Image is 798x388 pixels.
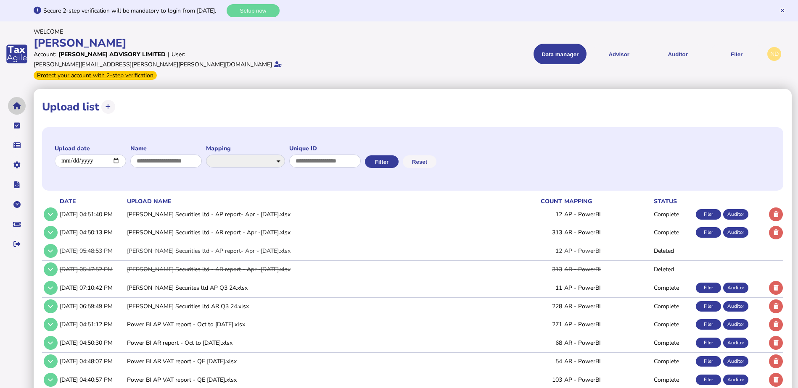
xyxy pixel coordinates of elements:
[125,242,508,260] td: [PERSON_NAME] Securities ltd - AP report- Apr - [DATE].xlsx
[58,353,125,370] td: [DATE] 04:48:07 PM
[125,197,508,206] th: upload name
[44,207,58,221] button: Show/hide row detail
[696,227,721,238] div: Filer
[289,144,361,152] label: Unique ID
[58,279,125,296] td: [DATE] 07:10:42 PM
[55,144,126,152] label: Upload date
[563,334,652,351] td: AR - PowerBI
[34,71,157,80] div: From Oct 1, 2025, 2-step verification will be required to login. Set it up now...
[34,28,396,36] div: Welcome
[130,144,202,152] label: Name
[125,353,508,370] td: Power BI AR VAT report - QE [DATE].xlsx
[403,155,436,168] button: Reset
[710,44,763,64] button: Filer
[44,354,58,368] button: Show/hide row detail
[652,297,694,315] td: Complete
[652,261,694,278] td: Deleted
[508,242,563,260] td: 12
[534,44,587,64] button: Shows a dropdown of Data manager options
[652,353,694,370] td: Complete
[125,297,508,315] td: [PERSON_NAME] Securities ltd AR Q3 24.xlsx
[508,261,563,278] td: 313
[44,299,58,313] button: Show/hide row detail
[125,334,508,351] td: Power BI AR report - Oct to [DATE].xlsx
[508,316,563,333] td: 271
[696,356,721,367] div: Filer
[125,279,508,296] td: [PERSON_NAME] Securites ltd AP Q3 24.xlsx
[58,197,125,206] th: date
[563,371,652,388] td: AP - PowerBI
[8,196,26,213] button: Help pages
[769,318,783,332] button: Delete upload
[652,197,694,206] th: status
[44,281,58,295] button: Show/hide row detail
[769,373,783,387] button: Delete upload
[563,261,652,278] td: AR - PowerBI
[723,209,748,220] div: Auditor
[508,371,563,388] td: 103
[780,8,785,13] button: Hide message
[563,197,652,206] th: mapping
[563,353,652,370] td: AR - PowerBI
[723,227,748,238] div: Auditor
[563,206,652,223] td: AP - PowerBI
[227,4,280,17] button: Setup now
[723,356,748,367] div: Auditor
[42,100,99,114] h1: Upload list
[58,297,125,315] td: [DATE] 06:59:49 PM
[508,334,563,351] td: 68
[34,36,396,50] div: [PERSON_NAME]
[723,301,748,312] div: Auditor
[206,144,285,152] label: Mapping
[58,261,125,278] td: [DATE] 05:47:52 PM
[365,155,399,168] button: Filter
[58,316,125,333] td: [DATE] 04:51:12 PM
[8,176,26,194] button: Developer hub links
[652,316,694,333] td: Complete
[508,206,563,223] td: 12
[769,226,783,240] button: Delete upload
[44,336,58,350] button: Show/hide row detail
[34,50,56,58] div: Account:
[723,375,748,385] div: Auditor
[274,61,282,67] i: Email verified
[8,215,26,233] button: Raise a support ticket
[769,336,783,350] button: Delete upload
[696,319,721,330] div: Filer
[58,371,125,388] td: [DATE] 04:40:57 PM
[13,145,21,146] i: Data manager
[58,242,125,260] td: [DATE] 05:48:53 PM
[723,338,748,348] div: Auditor
[125,261,508,278] td: [PERSON_NAME] Securities ltd - AR report - Apr -[DATE].xlsx
[769,207,783,221] button: Delete upload
[508,224,563,241] td: 313
[34,60,272,68] div: [PERSON_NAME][EMAIL_ADDRESS][PERSON_NAME][PERSON_NAME][DOMAIN_NAME]
[723,319,748,330] div: Auditor
[563,224,652,241] td: AR - PowerBI
[508,279,563,296] td: 11
[8,136,26,154] button: Data manager
[696,283,721,293] div: Filer
[44,318,58,332] button: Show/hide row detail
[172,50,185,58] div: User:
[769,299,783,313] button: Delete upload
[44,262,58,276] button: Show/hide row detail
[696,375,721,385] div: Filer
[44,244,58,258] button: Show/hide row detail
[125,224,508,241] td: [PERSON_NAME] Securities ltd - AR report - Apr -[DATE].xlsx
[652,224,694,241] td: Complete
[8,235,26,253] button: Sign out
[652,371,694,388] td: Complete
[696,338,721,348] div: Filer
[769,354,783,368] button: Delete upload
[44,226,58,240] button: Show/hide row detail
[769,281,783,295] button: Delete upload
[44,373,58,387] button: Show/hide row detail
[101,100,115,114] button: Upload transactions
[58,334,125,351] td: [DATE] 04:50:30 PM
[508,297,563,315] td: 228
[8,97,26,115] button: Home
[563,316,652,333] td: AP - PowerBI
[652,279,694,296] td: Complete
[652,334,694,351] td: Complete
